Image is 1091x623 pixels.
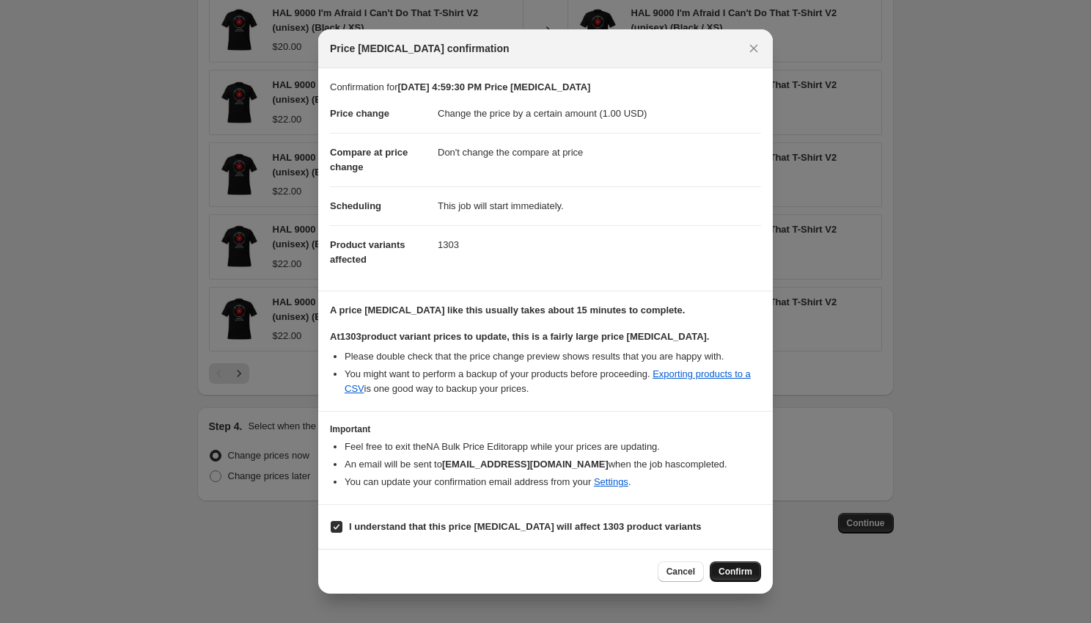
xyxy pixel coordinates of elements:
dd: 1303 [438,225,761,264]
span: Scheduling [330,200,381,211]
b: [DATE] 4:59:30 PM Price [MEDICAL_DATA] [397,81,590,92]
a: Settings [594,476,628,487]
p: Confirmation for [330,80,761,95]
button: Cancel [658,561,704,582]
b: [EMAIL_ADDRESS][DOMAIN_NAME] [442,459,609,470]
span: Cancel [666,566,695,578]
span: Price [MEDICAL_DATA] confirmation [330,41,510,56]
li: Feel free to exit the NA Bulk Price Editor app while your prices are updating. [345,440,761,454]
h3: Important [330,423,761,435]
li: Please double check that the price change preview shows results that you are happy with. [345,349,761,364]
li: You can update your confirmation email address from your . [345,475,761,489]
b: I understand that this price [MEDICAL_DATA] will affect 1303 product variants [349,521,702,532]
b: At 1303 product variant prices to update, this is a fairly large price [MEDICAL_DATA]. [330,331,709,342]
dd: Change the price by a certain amount (1.00 USD) [438,95,761,133]
dd: This job will start immediately. [438,186,761,225]
button: Close [743,38,764,59]
dd: Don't change the compare at price [438,133,761,172]
span: Confirm [719,566,752,578]
li: You might want to perform a backup of your products before proceeding. is one good way to backup ... [345,367,761,396]
b: A price [MEDICAL_DATA] like this usually takes about 15 minutes to complete. [330,305,685,316]
span: Compare at price change [330,147,408,172]
span: Product variants affected [330,239,405,265]
li: An email will be sent to when the job has completed . [345,457,761,472]
span: Price change [330,108,389,119]
a: Exporting products to a CSV [345,368,751,394]
button: Confirm [710,561,761,582]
